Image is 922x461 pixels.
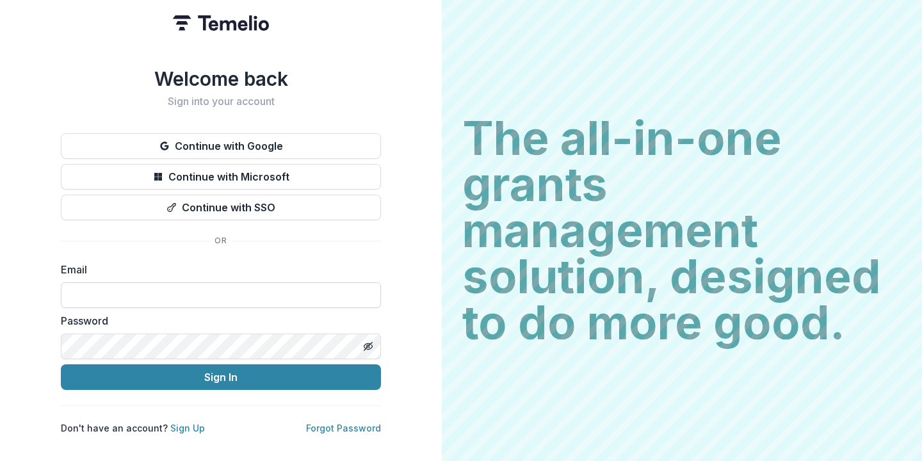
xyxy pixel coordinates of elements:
h1: Welcome back [61,67,381,90]
button: Continue with SSO [61,195,381,220]
label: Password [61,313,373,328]
button: Toggle password visibility [358,336,378,357]
img: Temelio [173,15,269,31]
button: Continue with Google [61,133,381,159]
a: Forgot Password [306,423,381,433]
a: Sign Up [170,423,205,433]
h2: Sign into your account [61,95,381,108]
button: Sign In [61,364,381,390]
p: Don't have an account? [61,421,205,435]
label: Email [61,262,373,277]
button: Continue with Microsoft [61,164,381,190]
